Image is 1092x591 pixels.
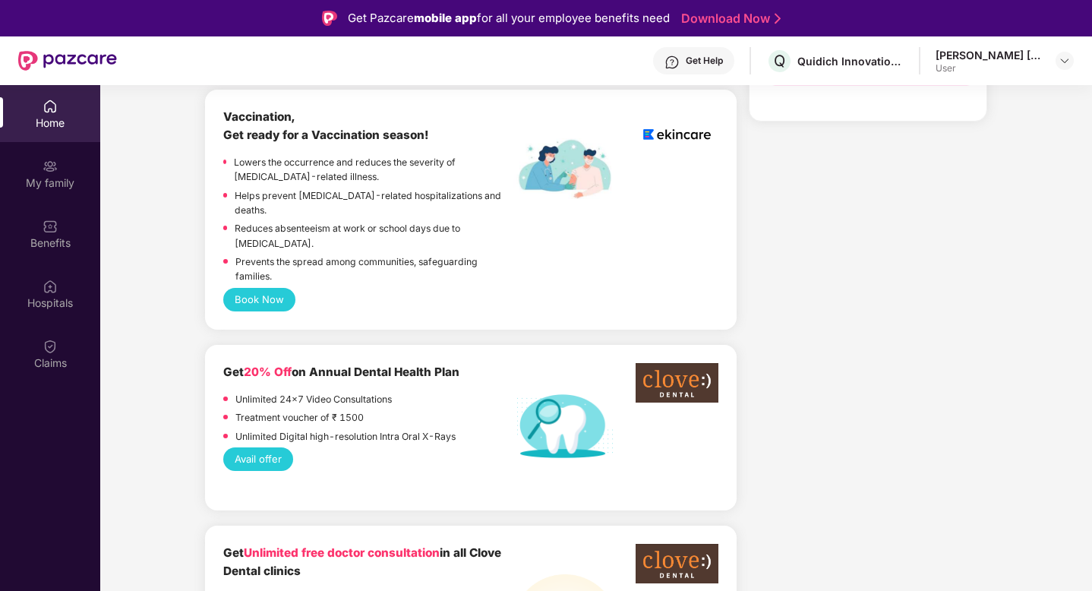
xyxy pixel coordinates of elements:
[636,108,718,161] img: logoEkincare.png
[664,55,680,70] img: svg+xml;base64,PHN2ZyBpZD0iSGVscC0zMngzMiIgeG1sbnM9Imh0dHA6Ly93d3cudzMub3JnLzIwMDAvc3ZnIiB3aWR0aD...
[686,55,723,67] div: Get Help
[223,545,501,578] b: Get in all Clove Dental clinics
[235,410,364,425] p: Treatment voucher of ₹ 1500
[414,11,477,25] strong: mobile app
[512,138,618,199] img: labelEkincare.png
[636,363,718,403] img: clove-dental%20png.png
[235,188,512,218] p: Helps prevent [MEDICAL_DATA]-related hospitalizations and deaths.
[18,51,117,71] img: New Pazcare Logo
[223,288,295,311] button: Book Now
[43,219,58,234] img: svg+xml;base64,PHN2ZyBpZD0iQmVuZWZpdHMiIHhtbG5zPSJodHRwOi8vd3d3LnczLm9yZy8yMDAwL3N2ZyIgd2lkdGg9Ij...
[322,11,337,26] img: Logo
[636,544,718,583] img: clove-dental%20png.png
[234,155,512,185] p: Lowers the occurrence and reduces the severity of [MEDICAL_DATA]-related illness.
[244,545,440,560] span: Unlimited free doctor consultation
[512,393,618,460] img: Dental%20helath%20plan.png
[348,9,670,27] div: Get Pazcare for all your employee benefits need
[43,99,58,114] img: svg+xml;base64,PHN2ZyBpZD0iSG9tZSIgeG1sbnM9Imh0dHA6Ly93d3cudzMub3JnLzIwMDAvc3ZnIiB3aWR0aD0iMjAiIG...
[936,62,1042,74] div: User
[774,52,785,70] span: Q
[775,11,781,27] img: Stroke
[223,365,459,379] b: Get on Annual Dental Health Plan
[43,279,58,294] img: svg+xml;base64,PHN2ZyBpZD0iSG9zcGl0YWxzIiB4bWxucz0iaHR0cDovL3d3dy53My5vcmcvMjAwMC9zdmciIHdpZHRoPS...
[797,54,904,68] div: Quidich Innovation Labs Private Limited
[223,447,293,471] button: Avail offer
[43,339,58,354] img: svg+xml;base64,PHN2ZyBpZD0iQ2xhaW0iIHhtbG5zPSJodHRwOi8vd3d3LnczLm9yZy8yMDAwL3N2ZyIgd2lkdGg9IjIwIi...
[235,429,456,444] p: Unlimited Digital high-resolution Intra Oral X-Rays
[681,11,776,27] a: Download Now
[223,109,428,142] b: Vaccination, Get ready for a Vaccination season!
[43,159,58,174] img: svg+xml;base64,PHN2ZyB3aWR0aD0iMjAiIGhlaWdodD0iMjAiIHZpZXdCb3g9IjAgMCAyMCAyMCIgZmlsbD0ibm9uZSIgeG...
[936,48,1042,62] div: [PERSON_NAME] [PERSON_NAME]
[244,365,292,379] span: 20% Off
[235,392,392,406] p: Unlimited 24x7 Video Consultations
[1059,55,1071,67] img: svg+xml;base64,PHN2ZyBpZD0iRHJvcGRvd24tMzJ4MzIiIHhtbG5zPSJodHRwOi8vd3d3LnczLm9yZy8yMDAwL3N2ZyIgd2...
[235,221,512,251] p: Reduces absenteeism at work or school days due to [MEDICAL_DATA].
[235,254,512,284] p: Prevents the spread among communities, safeguarding families.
